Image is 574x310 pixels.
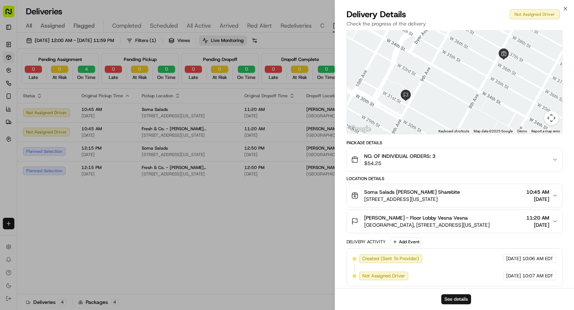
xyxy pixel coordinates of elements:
span: 10:06 AM EDT [522,255,553,262]
span: Knowledge Base [14,141,55,148]
span: [DATE] [506,273,521,279]
button: Keyboard shortcuts [438,129,469,134]
div: We're available if you need us! [24,75,91,81]
span: Pylon [71,158,87,164]
span: [DATE] [506,255,521,262]
span: NO. OF INDIVIDUAL ORDERS: 3 [364,152,436,160]
a: 💻API Documentation [58,138,118,151]
div: Start new chat [24,68,118,75]
div: Past conversations [7,93,48,99]
a: Powered byPylon [51,158,87,164]
button: Soma Salads [PERSON_NAME] Sharebite[STREET_ADDRESS][US_STATE]10:45 AM[DATE] [347,184,562,207]
div: Package Details [347,140,563,146]
span: [PERSON_NAME] - Floor Lobby Vesna Vesna [364,214,468,221]
span: Not Assigned Driver [362,273,405,279]
span: Created (Sent To Provider) [362,255,419,262]
span: [DATE] [63,111,78,117]
button: See all [111,91,131,100]
div: 📗 [7,141,13,147]
button: Map camera controls [544,111,559,125]
a: Terms (opens in new tab) [517,129,527,133]
span: Delivery Details [347,9,406,20]
img: 1736555255976-a54dd68f-1ca7-489b-9aae-adbdc363a1c4 [7,68,20,81]
span: [PERSON_NAME] [22,111,58,117]
p: Check the progress of the delivery [347,20,563,27]
span: 11:20 AM [526,214,549,221]
span: 10:45 AM [526,188,549,196]
a: Report a map error [531,129,560,133]
img: Google [349,125,372,134]
input: Got a question? Start typing here... [19,46,129,53]
img: Alessandra Gomez [7,104,19,116]
button: Start new chat [122,70,131,79]
span: [DATE] [526,196,549,203]
div: Location Details [347,176,563,182]
button: [PERSON_NAME] - Floor Lobby Vesna Vesna[GEOGRAPHIC_DATA], [STREET_ADDRESS][US_STATE]11:20 AM[DATE] [347,210,562,233]
button: See details [441,294,471,304]
span: [STREET_ADDRESS][US_STATE] [364,196,460,203]
a: Open this area in Google Maps (opens a new window) [349,125,372,134]
span: [GEOGRAPHIC_DATA], [STREET_ADDRESS][US_STATE] [364,221,490,229]
span: Soma Salads [PERSON_NAME] Sharebite [364,188,460,196]
p: Welcome 👋 [7,28,131,40]
span: Map data ©2025 Google [474,129,513,133]
div: Delivery Activity [347,239,386,245]
button: Add Event [390,238,422,246]
span: $54.25 [364,160,436,167]
a: 📗Knowledge Base [4,138,58,151]
span: 10:07 AM EDT [522,273,553,279]
img: Nash [7,7,22,21]
span: • [60,111,62,117]
div: 💻 [61,141,66,147]
span: [DATE] [526,221,549,229]
button: NO. OF INDIVIDUAL ORDERS: 3$54.25 [347,148,562,171]
span: API Documentation [68,141,115,148]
